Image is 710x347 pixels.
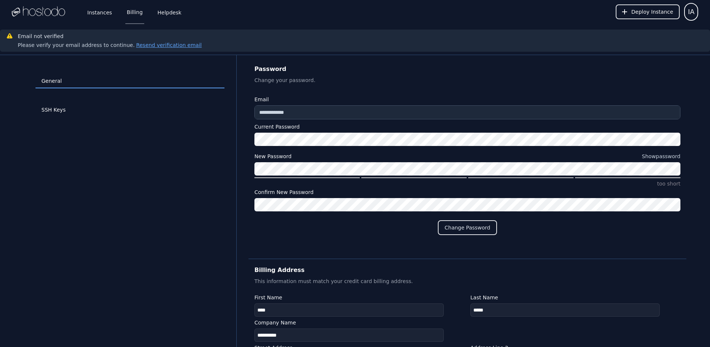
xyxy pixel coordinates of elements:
label: Last Name [470,293,680,302]
label: Email [254,95,680,104]
p: too short [254,180,680,188]
button: New Password [642,153,680,160]
span: Deploy Instance [631,8,673,16]
label: Current Password [254,122,680,131]
button: Resend verification email [135,41,202,49]
p: Change your password. [254,76,680,85]
a: General [35,74,224,88]
h2: Password [254,64,680,74]
div: New Password [254,152,291,161]
a: SSH Keys [35,103,224,117]
button: Deploy Instance [616,4,680,19]
label: First Name [254,293,464,302]
label: Confirm New Password [254,188,680,197]
img: Logo [12,6,65,17]
h3: Email not verified [18,33,202,40]
div: Please verify your email address to continue. [18,41,202,49]
button: User menu [684,3,698,21]
p: This information must match your credit card billing address. [254,277,680,286]
label: Company Name [254,318,680,327]
button: Change Password [438,220,497,235]
h2: Billing Address [254,265,680,275]
span: IA [688,7,694,17]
